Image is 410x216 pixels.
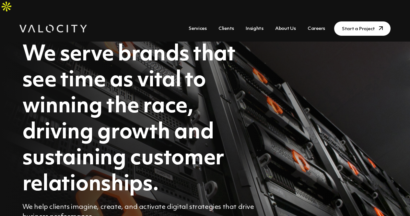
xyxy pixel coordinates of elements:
[334,21,391,36] a: Start a Project
[22,42,263,197] h1: We serve brands that see time as vital to winning the race, driving growth and sustaining custome...
[19,25,87,32] img: Valocity Digital
[186,23,209,35] a: Services
[243,23,266,35] a: Insights
[305,23,328,35] a: Careers
[273,23,299,35] a: About Us
[216,23,237,35] a: Clients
